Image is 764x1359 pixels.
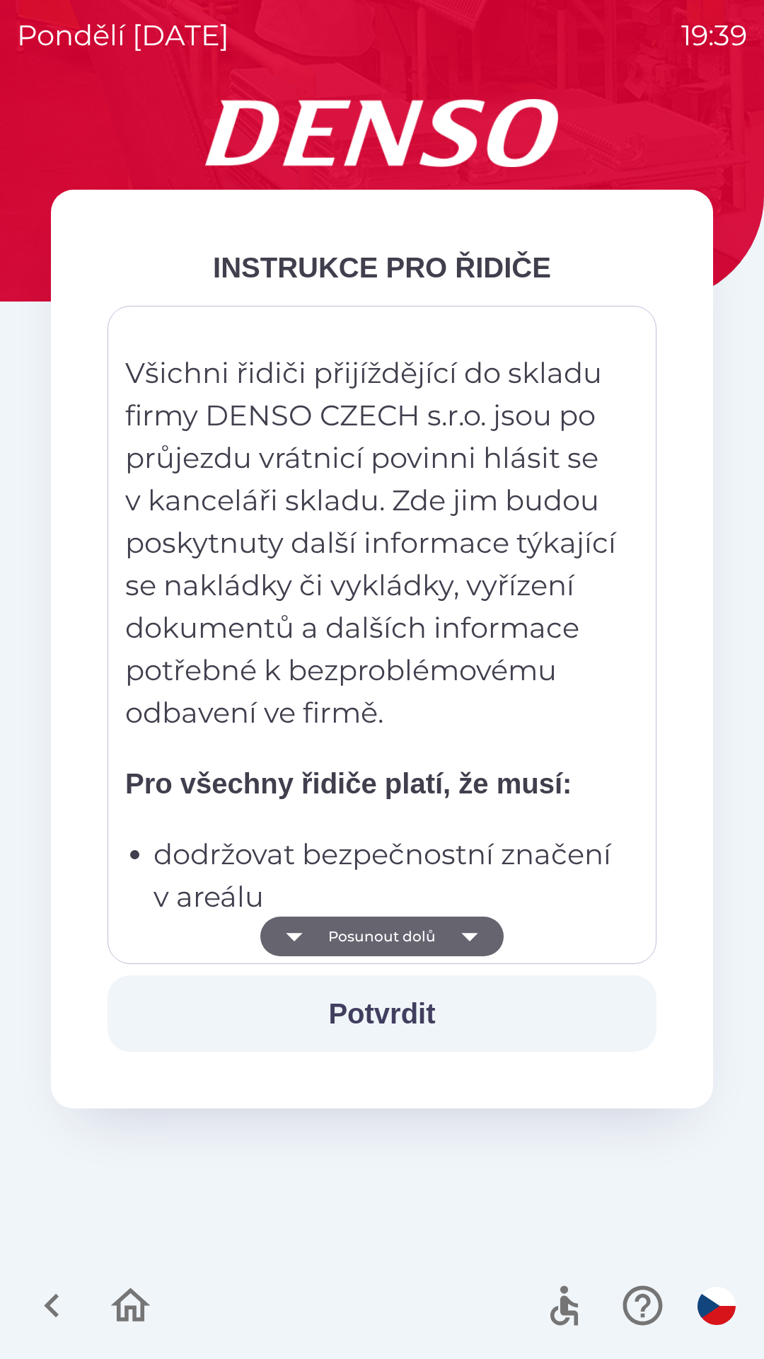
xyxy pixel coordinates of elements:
button: Posunout dolů [260,917,504,956]
img: Logo [51,99,713,167]
p: dodržovat bezpečnostní značení v areálu [154,833,619,918]
p: pondělí [DATE] [17,14,229,57]
button: Potvrdit [108,975,656,1052]
p: Všichni řidiči přijíždějící do skladu firmy DENSO CZECH s.r.o. jsou po průjezdu vrátnicí povinni ... [125,352,619,734]
strong: Pro všechny řidiče platí, že musí: [125,768,572,799]
div: INSTRUKCE PRO ŘIDIČE [108,246,656,289]
img: cs flag [698,1287,736,1325]
p: 19:39 [681,14,747,57]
